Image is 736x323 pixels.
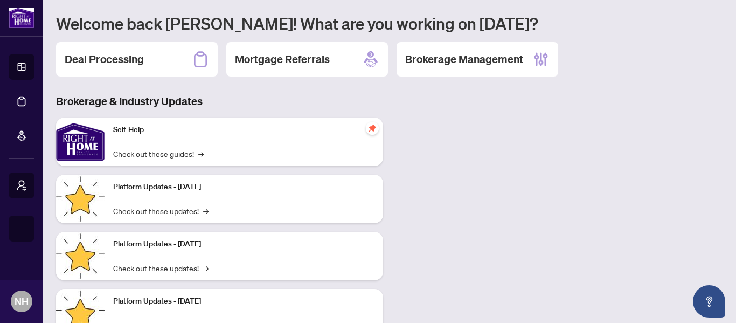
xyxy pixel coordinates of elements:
[56,13,723,33] h1: Welcome back [PERSON_NAME]! What are you working on [DATE]?
[9,8,34,28] img: logo
[693,285,725,318] button: Open asap
[113,262,209,274] a: Check out these updates!→
[56,175,105,223] img: Platform Updates - July 21, 2025
[235,52,330,67] h2: Mortgage Referrals
[405,52,523,67] h2: Brokerage Management
[203,262,209,274] span: →
[113,238,374,250] p: Platform Updates - [DATE]
[113,181,374,193] p: Platform Updates - [DATE]
[56,94,383,109] h3: Brokerage & Industry Updates
[203,205,209,217] span: →
[113,148,204,160] a: Check out these guides!→
[65,52,144,67] h2: Deal Processing
[113,205,209,217] a: Check out these updates!→
[16,180,27,191] span: user-switch
[56,118,105,166] img: Self-Help
[113,124,374,136] p: Self-Help
[15,294,29,309] span: NH
[198,148,204,160] span: →
[366,122,379,135] span: pushpin
[113,295,374,307] p: Platform Updates - [DATE]
[56,232,105,280] img: Platform Updates - July 8, 2025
